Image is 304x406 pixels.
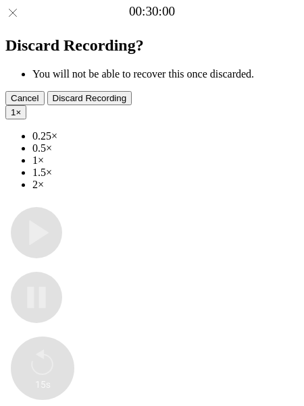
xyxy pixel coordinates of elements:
[47,91,132,105] button: Discard Recording
[32,130,299,142] li: 0.25×
[11,107,16,117] span: 1
[5,36,299,55] h2: Discard Recording?
[32,179,299,191] li: 2×
[32,142,299,154] li: 0.5×
[129,4,175,19] a: 00:30:00
[32,167,299,179] li: 1.5×
[32,154,299,167] li: 1×
[32,68,299,80] li: You will not be able to recover this once discarded.
[5,105,26,119] button: 1×
[5,91,45,105] button: Cancel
